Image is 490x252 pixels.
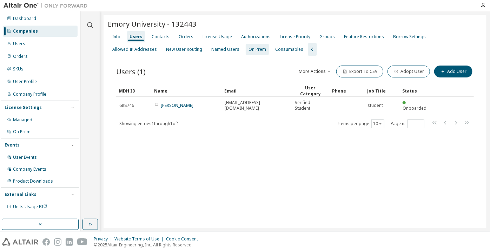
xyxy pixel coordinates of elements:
[154,85,219,96] div: Name
[13,16,36,21] div: Dashboard
[54,238,61,246] img: instagram.svg
[275,47,303,52] div: Consumables
[393,34,426,40] div: Borrow Settings
[13,117,32,123] div: Managed
[2,238,38,246] img: altair_logo.svg
[249,47,266,52] div: On Prem
[119,103,134,108] span: 688746
[179,34,193,40] div: Orders
[152,34,170,40] div: Contacts
[166,47,202,52] div: New User Routing
[119,121,179,127] span: Showing entries 1 through 1 of 1
[319,34,335,40] div: Groups
[203,34,232,40] div: License Usage
[13,28,38,34] div: Companies
[13,66,24,72] div: SKUs
[294,85,326,97] div: User Category
[66,238,73,246] img: linkedin.svg
[166,236,202,242] div: Cookie Consent
[241,34,271,40] div: Authorizations
[112,34,120,40] div: Info
[5,105,42,110] div: License Settings
[224,85,289,96] div: Email
[116,67,146,76] span: Users (1)
[108,19,197,29] span: Emory University - 132443
[332,85,362,96] div: Phone
[13,79,37,84] div: User Profile
[13,54,28,59] div: Orders
[119,85,148,96] div: MDH ID
[5,142,20,148] div: Events
[13,155,37,160] div: User Events
[367,85,397,96] div: Job Title
[114,236,166,242] div: Website Terms of Use
[4,2,91,9] img: Altair One
[94,236,114,242] div: Privacy
[434,66,472,77] button: Add User
[402,85,432,96] div: Status
[367,103,383,108] span: student
[344,34,384,40] div: Feature Restrictions
[5,192,37,197] div: External Links
[225,100,289,111] span: [EMAIL_ADDRESS][DOMAIN_NAME]
[13,178,53,184] div: Product Downloads
[211,47,239,52] div: Named Users
[298,66,332,77] button: More Actions
[13,166,46,172] div: Company Events
[338,119,384,128] span: Items per page
[391,119,424,128] span: Page n.
[130,34,143,40] div: Users
[388,66,430,77] button: Adopt User
[161,102,193,108] a: [PERSON_NAME]
[280,34,310,40] div: License Priority
[13,204,47,210] span: Units Usage BI
[336,66,383,77] button: Export To CSV
[112,47,157,52] div: Allowed IP Addresses
[295,100,326,111] span: Verified Student
[373,121,383,127] button: 10
[94,242,202,248] p: © 2025 Altair Engineering, Inc. All Rights Reserved.
[13,91,46,97] div: Company Profile
[13,41,25,47] div: Users
[13,129,31,135] div: On Prem
[403,105,426,111] span: Onboarded
[77,238,87,246] img: youtube.svg
[42,238,50,246] img: facebook.svg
